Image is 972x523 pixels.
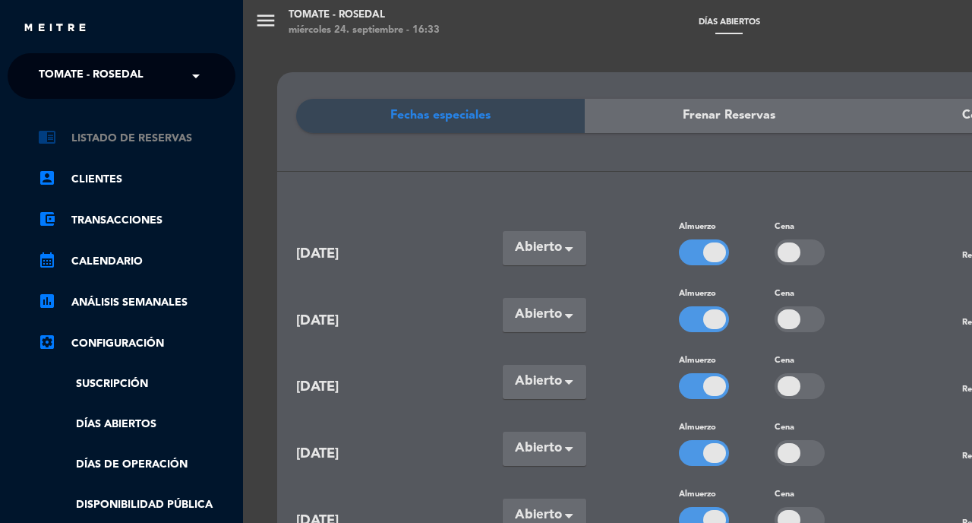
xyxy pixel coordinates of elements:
span: Tomate - Rosedal [39,60,144,92]
i: assessment [38,292,56,310]
a: Suscripción [38,376,235,393]
i: account_box [38,169,56,187]
a: chrome_reader_modeListado de Reservas [38,129,235,147]
a: Disponibilidad pública [38,496,235,514]
i: calendar_month [38,251,56,269]
img: MEITRE [23,23,87,34]
i: settings_applications [38,333,56,351]
a: calendar_monthCalendario [38,252,235,271]
a: account_balance_walletTransacciones [38,211,235,230]
a: account_boxClientes [38,170,235,189]
i: account_balance_wallet [38,210,56,228]
a: assessmentANÁLISIS SEMANALES [38,293,235,312]
a: Días de Operación [38,456,235,474]
a: Configuración [38,334,235,353]
i: chrome_reader_mode [38,128,56,146]
a: Días abiertos [38,416,235,433]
